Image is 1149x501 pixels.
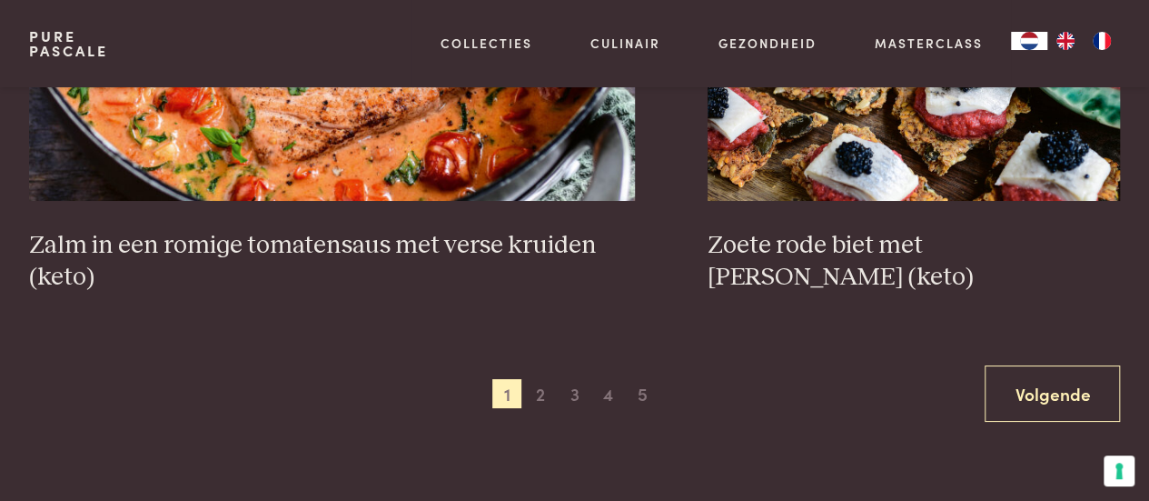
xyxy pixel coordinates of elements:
span: 4 [594,379,623,408]
div: Language [1011,32,1047,50]
a: FR [1084,32,1120,50]
span: 3 [560,379,589,408]
h3: Zoete rode biet met [PERSON_NAME] (keto) [708,230,1120,293]
a: EN [1047,32,1084,50]
a: Masterclass [874,34,982,53]
a: NL [1011,32,1047,50]
a: PurePascale [29,29,108,58]
a: Volgende [985,366,1120,423]
span: 5 [628,379,657,408]
span: 2 [526,379,555,408]
h3: Zalm in een romige tomatensaus met verse kruiden (keto) [29,230,636,293]
a: Collecties [441,34,532,53]
button: Uw voorkeuren voor toestemming voor trackingtechnologieën [1104,456,1134,486]
span: 1 [492,379,521,408]
a: Culinair [590,34,660,53]
a: Gezondheid [718,34,817,53]
aside: Language selected: Nederlands [1011,32,1120,50]
ul: Language list [1047,32,1120,50]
